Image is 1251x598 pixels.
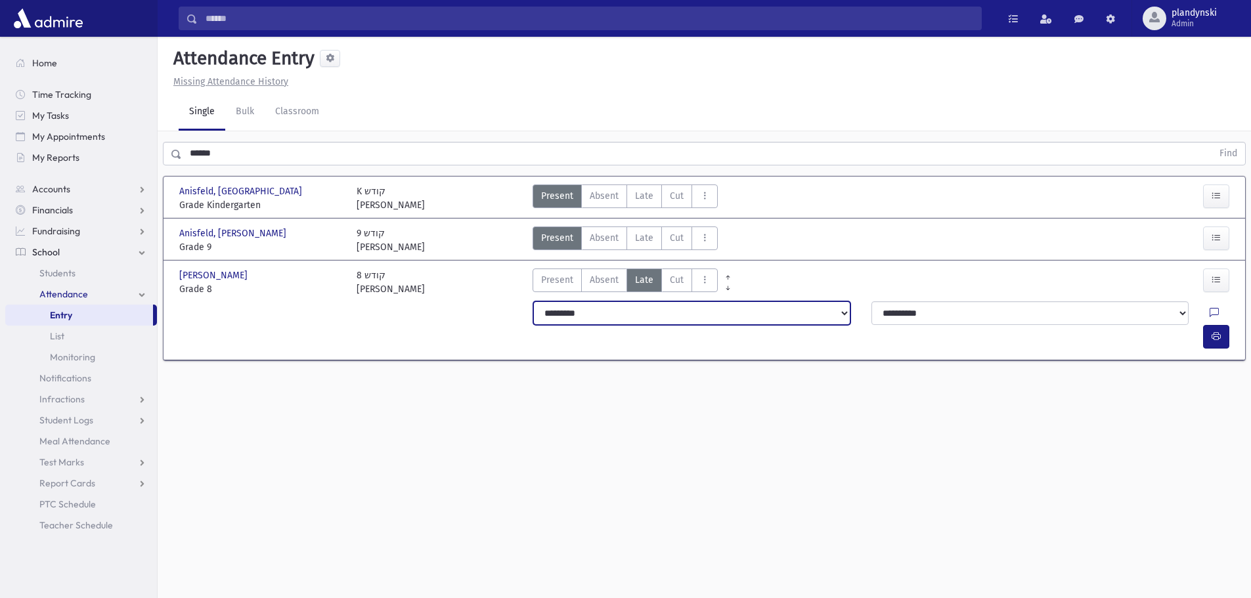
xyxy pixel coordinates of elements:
[168,47,315,70] h5: Attendance Entry
[635,273,653,287] span: Late
[5,284,157,305] a: Attendance
[39,435,110,447] span: Meal Attendance
[32,152,79,163] span: My Reports
[1212,142,1245,165] button: Find
[533,226,718,254] div: AttTypes
[5,126,157,147] a: My Appointments
[5,263,157,284] a: Students
[5,200,157,221] a: Financials
[39,456,84,468] span: Test Marks
[5,53,157,74] a: Home
[32,204,73,216] span: Financials
[590,189,619,203] span: Absent
[670,231,684,245] span: Cut
[5,368,157,389] a: Notifications
[5,105,157,126] a: My Tasks
[635,231,653,245] span: Late
[32,225,80,237] span: Fundraising
[225,94,265,131] a: Bulk
[5,179,157,200] a: Accounts
[32,131,105,142] span: My Appointments
[541,231,573,245] span: Present
[179,184,305,198] span: Anisfeld, [GEOGRAPHIC_DATA]
[5,84,157,105] a: Time Tracking
[265,94,330,131] a: Classroom
[39,393,85,405] span: Infractions
[635,189,653,203] span: Late
[179,268,250,282] span: [PERSON_NAME]
[357,268,425,296] div: 8 קודש [PERSON_NAME]
[32,89,91,100] span: Time Tracking
[32,246,60,258] span: School
[179,198,343,212] span: Grade Kindergarten
[1172,18,1217,29] span: Admin
[39,519,113,531] span: Teacher Schedule
[541,273,573,287] span: Present
[5,494,157,515] a: PTC Schedule
[5,347,157,368] a: Monitoring
[590,231,619,245] span: Absent
[5,431,157,452] a: Meal Attendance
[50,330,64,342] span: List
[5,221,157,242] a: Fundraising
[533,268,718,296] div: AttTypes
[50,351,95,363] span: Monitoring
[5,242,157,263] a: School
[5,326,157,347] a: List
[168,76,288,87] a: Missing Attendance History
[179,94,225,131] a: Single
[39,267,76,279] span: Students
[32,57,57,69] span: Home
[11,5,86,32] img: AdmirePro
[5,452,157,473] a: Test Marks
[39,477,95,489] span: Report Cards
[32,183,70,195] span: Accounts
[670,273,684,287] span: Cut
[357,226,425,254] div: 9 קודש [PERSON_NAME]
[5,389,157,410] a: Infractions
[5,147,157,168] a: My Reports
[39,288,88,300] span: Attendance
[1172,8,1217,18] span: plandynski
[198,7,981,30] input: Search
[39,498,96,510] span: PTC Schedule
[39,372,91,384] span: Notifications
[179,282,343,296] span: Grade 8
[590,273,619,287] span: Absent
[670,189,684,203] span: Cut
[50,309,72,321] span: Entry
[179,240,343,254] span: Grade 9
[357,184,425,212] div: K קודש [PERSON_NAME]
[541,189,573,203] span: Present
[5,515,157,536] a: Teacher Schedule
[32,110,69,121] span: My Tasks
[533,184,718,212] div: AttTypes
[179,226,289,240] span: Anisfeld, [PERSON_NAME]
[173,76,288,87] u: Missing Attendance History
[39,414,93,426] span: Student Logs
[5,305,153,326] a: Entry
[5,410,157,431] a: Student Logs
[5,473,157,494] a: Report Cards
